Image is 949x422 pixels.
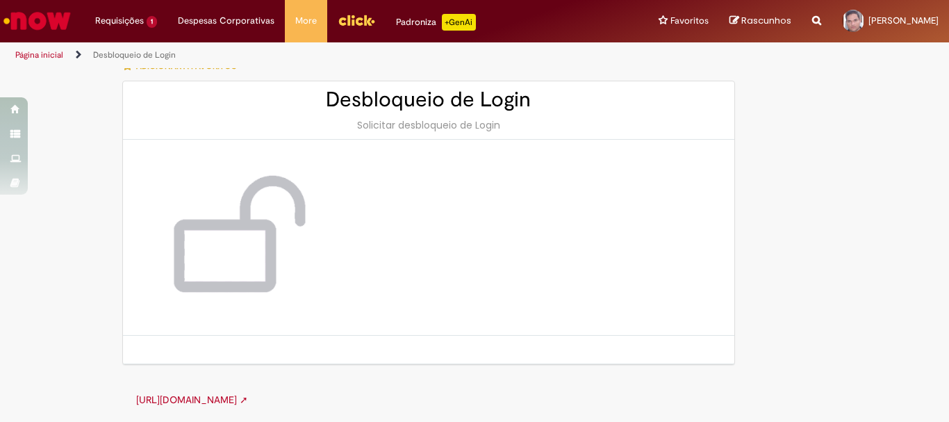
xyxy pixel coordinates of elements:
[136,393,248,406] a: [URL][DOMAIN_NAME] ➚
[136,60,236,72] span: Adicionar a Favoritos
[729,15,791,28] a: Rascunhos
[338,10,375,31] img: click_logo_yellow_360x200.png
[670,14,709,28] span: Favoritos
[15,49,63,60] a: Página inicial
[178,14,274,28] span: Despesas Corporativas
[95,14,144,28] span: Requisições
[137,118,720,132] div: Solicitar desbloqueio de Login
[396,14,476,31] div: Padroniza
[1,7,73,35] img: ServiceNow
[147,16,157,28] span: 1
[93,49,176,60] a: Desbloqueio de Login
[442,14,476,31] p: +GenAi
[868,15,939,26] span: [PERSON_NAME]
[295,14,317,28] span: More
[10,42,622,68] ul: Trilhas de página
[137,88,720,111] h2: Desbloqueio de Login
[741,14,791,27] span: Rascunhos
[151,168,317,307] img: Desbloqueio de Login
